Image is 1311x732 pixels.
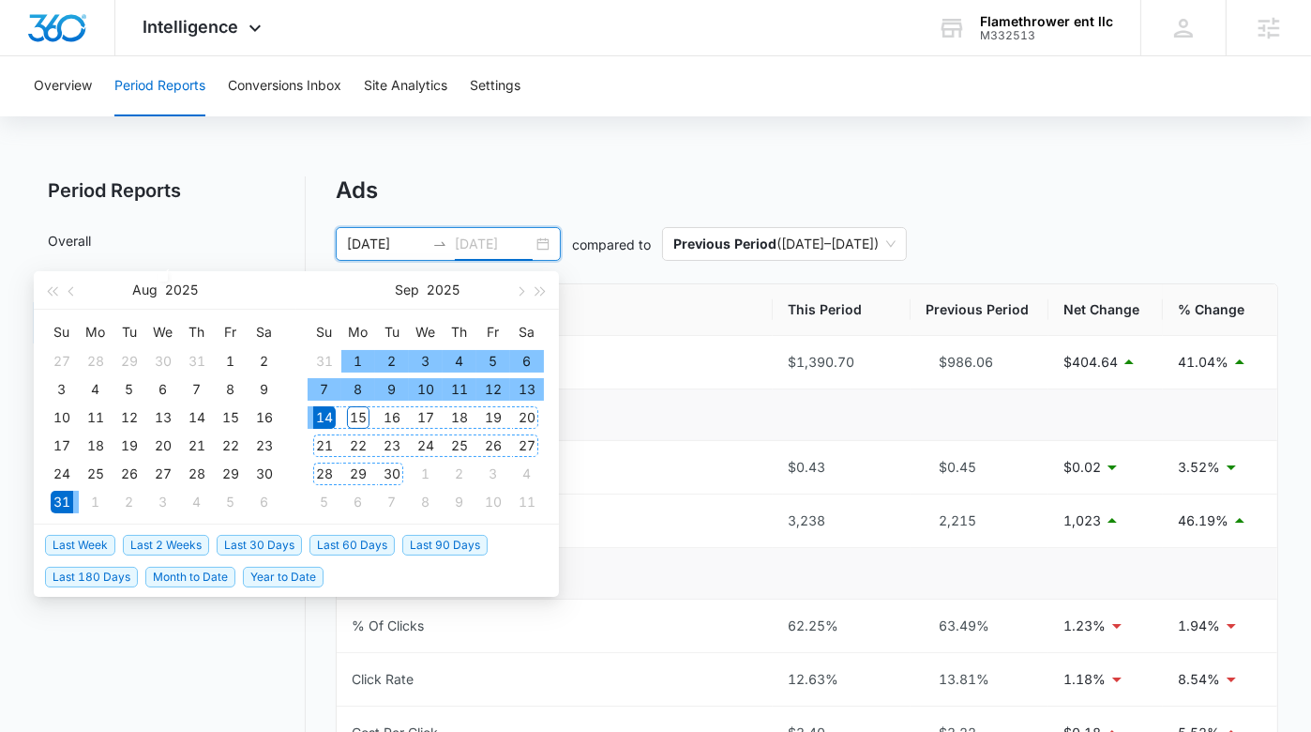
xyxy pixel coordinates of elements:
[673,236,776,252] p: Previous Period
[510,404,544,432] td: 2025-09-20
[448,378,471,401] div: 11
[476,404,510,432] td: 2025-09-19
[1178,511,1228,531] p: 46.19%
[214,432,248,460] td: 2025-08-22
[347,234,425,254] input: Start date
[375,317,409,347] th: Tu
[788,457,896,478] div: $0.43
[347,435,369,457] div: 22
[308,460,341,488] td: 2025-09-28
[516,406,538,429] div: 20
[152,350,174,373] div: 30
[79,460,113,488] td: 2025-08-25
[516,378,538,401] div: 13
[146,460,180,488] td: 2025-08-27
[79,404,113,432] td: 2025-08-11
[180,488,214,516] td: 2025-09-04
[113,347,146,375] td: 2025-07-29
[482,406,505,429] div: 19
[1063,616,1106,636] p: 1.23%
[313,350,336,373] div: 31
[248,432,281,460] td: 2025-08-23
[228,56,341,116] button: Conversions Inbox
[448,491,471,513] div: 9
[482,463,505,485] div: 3
[219,350,242,373] div: 1
[253,435,276,457] div: 23
[428,271,460,309] button: 2025
[45,432,79,460] td: 2025-08-17
[402,535,488,556] span: Last 90 Days
[443,488,476,516] td: 2025-10-09
[219,378,242,401] div: 8
[214,375,248,404] td: 2025-08-08
[352,616,424,636] div: % Of Clicks
[152,406,174,429] div: 13
[152,491,174,513] div: 3
[180,347,214,375] td: 2025-07-31
[214,347,248,375] td: 2025-08-01
[219,491,242,513] div: 5
[118,491,141,513] div: 2
[788,669,896,690] div: 12.63%
[448,435,471,457] div: 25
[470,56,520,116] button: Settings
[146,375,180,404] td: 2025-08-06
[443,460,476,488] td: 2025-10-02
[336,176,378,205] h1: Ads
[414,435,437,457] div: 24
[118,378,141,401] div: 5
[165,271,198,309] button: 2025
[381,463,403,485] div: 30
[308,347,341,375] td: 2025-08-31
[572,235,651,254] p: compared to
[84,378,107,401] div: 4
[510,375,544,404] td: 2025-09-13
[51,350,73,373] div: 27
[432,236,447,252] span: swap-right
[414,491,437,513] div: 8
[146,404,180,432] td: 2025-08-13
[186,491,208,513] div: 4
[248,404,281,432] td: 2025-08-16
[347,378,369,401] div: 8
[219,463,242,485] div: 29
[432,236,447,252] span: to
[414,350,437,373] div: 3
[381,350,403,373] div: 2
[253,406,276,429] div: 16
[146,432,180,460] td: 2025-08-20
[51,406,73,429] div: 10
[347,463,369,485] div: 29
[341,460,375,488] td: 2025-09-29
[33,176,306,205] h2: Period Reports
[516,350,538,373] div: 6
[308,404,341,432] td: 2025-09-14
[347,491,369,513] div: 6
[381,406,403,429] div: 16
[476,375,510,404] td: 2025-09-12
[118,435,141,457] div: 19
[79,317,113,347] th: Mo
[926,352,1033,373] div: $986.06
[337,389,1277,441] td: Visibility
[248,317,281,347] th: Sa
[510,347,544,375] td: 2025-09-06
[375,347,409,375] td: 2025-09-02
[113,460,146,488] td: 2025-08-26
[926,511,1033,531] div: 2,215
[48,231,91,251] a: Overall
[145,567,235,587] span: Month to Date
[352,669,414,690] div: Click Rate
[214,488,248,516] td: 2025-09-05
[180,375,214,404] td: 2025-08-07
[414,378,437,401] div: 10
[45,535,115,556] span: Last Week
[152,378,174,401] div: 6
[448,463,471,485] div: 2
[510,488,544,516] td: 2025-10-11
[1063,669,1106,690] p: 1.18%
[79,488,113,516] td: 2025-09-01
[186,463,208,485] div: 28
[409,347,443,375] td: 2025-09-03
